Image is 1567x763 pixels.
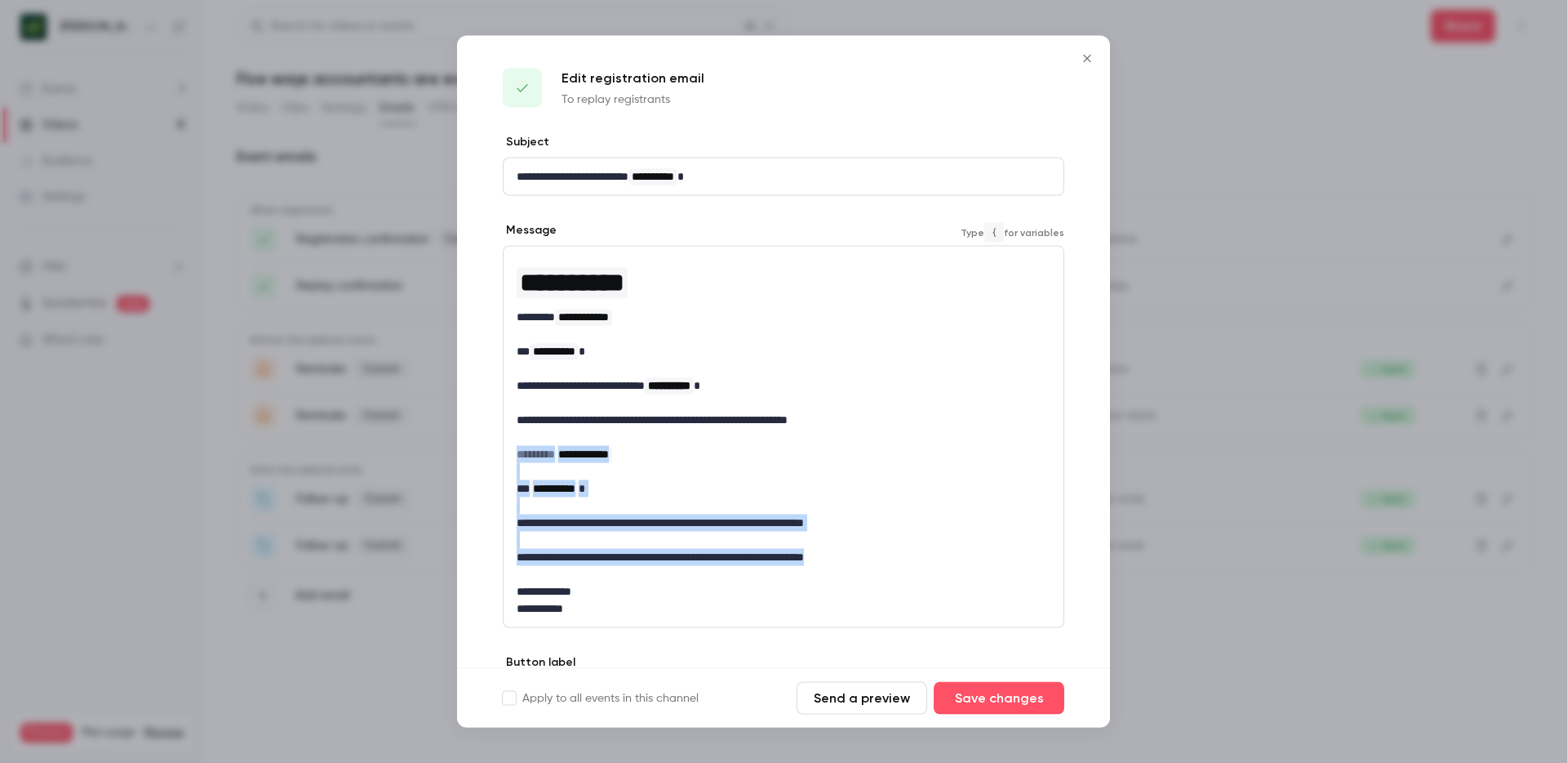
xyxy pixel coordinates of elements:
[503,690,699,707] label: Apply to all events in this channel
[984,222,1004,242] code: {
[934,682,1064,715] button: Save changes
[503,222,557,239] label: Message
[562,69,704,88] p: Edit registration email
[503,134,549,150] label: Subject
[503,654,575,671] label: Button label
[504,247,1063,627] div: editor
[797,682,927,715] button: Send a preview
[504,158,1063,195] div: editor
[562,91,704,108] p: To replay registrants
[1071,42,1103,75] button: Close
[961,222,1064,242] span: Type for variables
